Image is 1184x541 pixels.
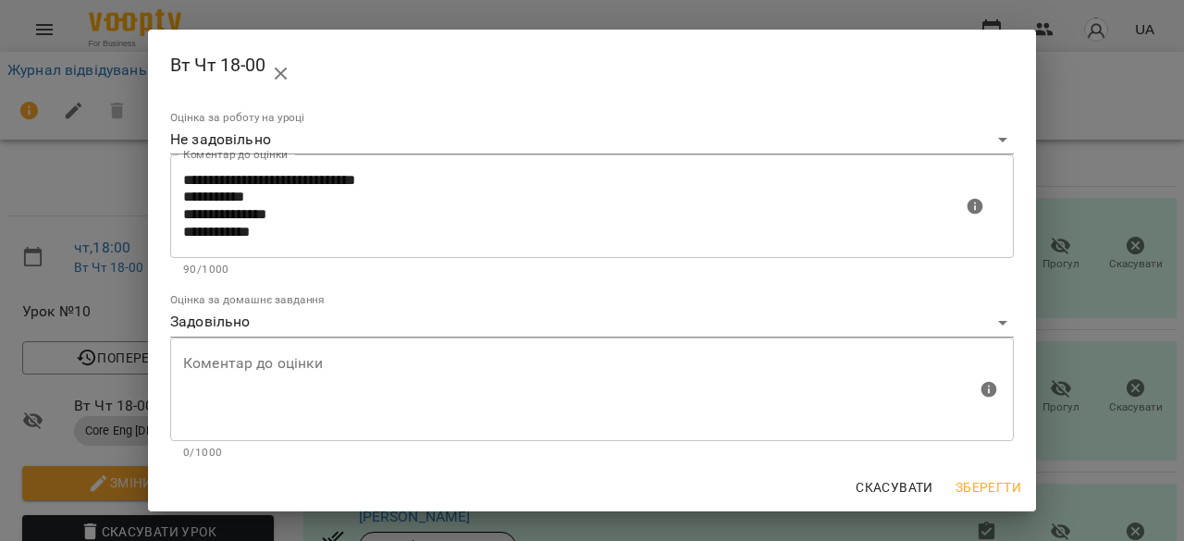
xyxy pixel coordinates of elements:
[259,52,303,96] button: close
[170,44,1014,89] h2: Вт Чт 18-00
[170,154,1014,278] div: Максимальна кількість: 1000 символів
[856,476,933,498] span: Скасувати
[848,471,941,504] button: Скасувати
[170,308,1014,338] div: Задовільно
[948,471,1029,504] button: Зберегти
[170,112,304,123] label: Оцінка за роботу на уроці
[170,295,325,306] label: Оцінка за домашнє завдання
[183,261,1001,279] p: 90/1000
[183,444,1001,462] p: 0/1000
[956,476,1021,498] span: Зберегти
[170,338,1014,461] div: Максимальна кількість: 1000 символів
[170,126,1014,155] div: Не задовільно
